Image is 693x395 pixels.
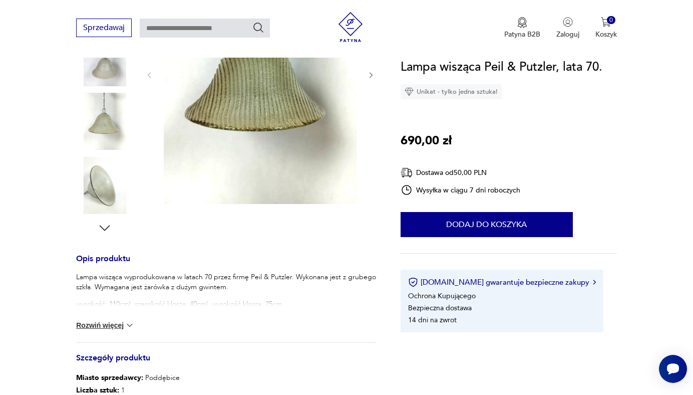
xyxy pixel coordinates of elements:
img: Ikonka użytkownika [563,17,573,27]
button: Rozwiń więcej [76,320,134,330]
li: 14 dni na zwrot [408,315,457,325]
p: 690,00 zł [401,131,452,150]
button: 0Koszyk [595,17,617,39]
b: Miasto sprzedawcy : [76,373,143,382]
img: Ikona dostawy [401,166,413,179]
p: Lampa wisząca wyprodukowana w latach 70 przez firmę Peil & Putzler. Wykonana jest z grubego szkła... [76,272,377,292]
h3: Szczegóły produktu [76,355,377,371]
p: Zaloguj [556,30,579,39]
img: Ikona medalu [517,17,527,28]
button: Patyna B2B [504,17,540,39]
img: Ikona strzałki w prawo [593,280,596,285]
h1: Lampa wisząca Peil & Putzler, lata 70. [401,58,602,77]
button: Sprzedawaj [76,19,132,37]
p: Poddębice [76,371,180,384]
button: Zaloguj [556,17,579,39]
button: [DOMAIN_NAME] gwarantuje bezpieczne zakupy [408,277,596,287]
p: Patyna B2B [504,30,540,39]
img: Zdjęcie produktu Lampa wisząca Peil & Putzler, lata 70. [76,93,133,150]
div: Wysyłka w ciągu 7 dni roboczych [401,184,521,196]
a: Ikona medaluPatyna B2B [504,17,540,39]
b: Liczba sztuk: [76,385,119,395]
img: Ikona diamentu [405,87,414,96]
img: Ikona certyfikatu [408,277,418,287]
img: Patyna - sklep z meblami i dekoracjami vintage [335,12,366,42]
img: Ikona koszyka [601,17,611,27]
img: chevron down [125,320,135,330]
li: Bezpieczna dostawa [408,303,472,313]
iframe: Smartsupp widget button [659,355,687,383]
div: Unikat - tylko jedna sztuka! [401,84,502,99]
div: 0 [607,16,615,25]
img: Zdjęcie produktu Lampa wisząca Peil & Putzler, lata 70. [76,157,133,214]
a: Sprzedawaj [76,25,132,32]
p: Koszyk [595,30,617,39]
p: wysokość: 110cm| szerokość klosza: 40cm| wysokość klosza: 25cm [76,299,377,309]
div: Dostawa od 50,00 PLN [401,166,521,179]
li: Ochrona Kupującego [408,291,476,301]
h3: Opis produktu [76,256,377,272]
button: Dodaj do koszyka [401,212,573,237]
button: Szukaj [252,22,264,34]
